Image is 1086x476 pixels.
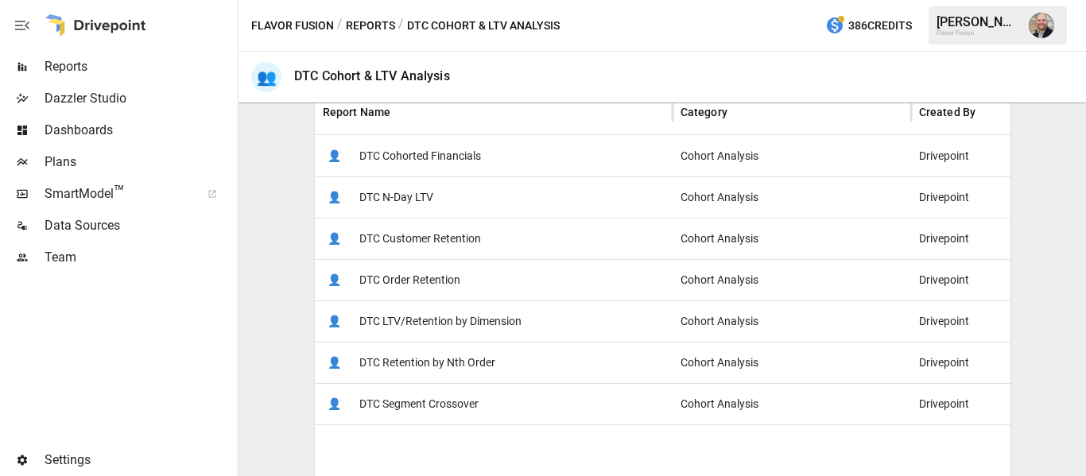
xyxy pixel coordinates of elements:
span: Team [45,248,235,267]
span: DTC Segment Crossover [359,384,479,424]
span: DTC Order Retention [359,260,460,300]
span: Dashboards [45,121,235,140]
span: Dazzler Studio [45,89,235,108]
div: Cohort Analysis [673,383,911,424]
span: 👤 [323,392,347,416]
span: Reports [45,57,235,76]
div: Cohort Analysis [673,300,911,342]
button: 386Credits [819,11,918,41]
span: 👤 [323,350,347,374]
span: Settings [45,451,235,470]
span: Plans [45,153,235,172]
span: DTC Cohorted Financials [359,136,481,176]
div: Flavor Fusion [937,29,1019,37]
div: Cohort Analysis [673,342,911,383]
span: DTC N-Day LTV [359,177,433,218]
span: 👤 [323,185,347,209]
span: 👤 [323,309,347,333]
button: Sort [729,101,751,123]
img: Dustin Jacobson [1029,13,1054,38]
button: Dustin Jacobson [1019,3,1064,48]
span: SmartModel [45,184,190,203]
span: DTC Retention by Nth Order [359,342,495,383]
span: 👤 [323,268,347,292]
span: 386 Credits [848,16,912,36]
button: Sort [977,101,999,123]
div: Category [681,106,727,118]
div: Cohort Analysis [673,176,911,218]
div: Report Name [323,106,391,118]
div: Cohort Analysis [673,259,911,300]
button: Sort [392,101,414,123]
span: Data Sources [45,216,235,235]
span: DTC LTV/Retention by Dimension [359,301,522,342]
div: 👥 [251,62,281,92]
span: DTC Customer Retention [359,219,481,259]
button: Reports [346,16,395,36]
span: 👤 [323,144,347,168]
div: / [337,16,343,36]
div: Created By [919,106,976,118]
div: Cohort Analysis [673,218,911,259]
div: DTC Cohort & LTV Analysis [294,68,450,83]
div: [PERSON_NAME] [937,14,1019,29]
span: ™ [114,182,125,202]
button: Flavor Fusion [251,16,334,36]
span: 👤 [323,226,347,250]
div: / [398,16,404,36]
div: Cohort Analysis [673,135,911,176]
